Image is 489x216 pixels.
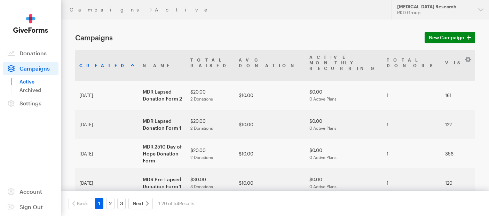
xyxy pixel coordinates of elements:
th: Created: activate to sort column ascending [75,50,139,81]
td: $10.00 [235,139,305,168]
th: TotalRaised: activate to sort column ascending [186,50,235,81]
td: 122 [441,110,486,139]
td: 120 [441,168,486,198]
td: $0.00 [305,139,382,168]
span: 2 Donations [190,96,213,101]
td: $20.00 [186,110,235,139]
a: Archived [19,86,58,94]
td: [DATE] [75,81,139,110]
div: [MEDICAL_DATA] Research [397,4,473,10]
img: GiveForms [13,14,48,33]
span: Sign Out [19,203,43,210]
span: Account [19,188,42,195]
a: Next [128,198,153,209]
td: $0.00 [305,168,382,198]
th: TotalDonors: activate to sort column ascending [382,50,441,81]
span: 0 Active Plans [309,184,337,189]
span: 0 Active Plans [309,126,337,130]
th: Active MonthlyRecurring: activate to sort column ascending [305,50,382,81]
td: 1 [382,110,441,139]
td: $30.00 [186,168,235,198]
a: 2 [106,198,115,209]
span: Results [179,201,194,206]
a: New Campaign [425,32,475,43]
a: 3 [117,198,126,209]
a: Campaigns [3,62,58,75]
a: Active [19,78,58,86]
a: Campaigns [70,7,147,13]
th: Name: activate to sort column ascending [139,50,186,81]
a: Account [3,185,58,198]
td: [DATE] [75,168,139,198]
span: Settings [19,100,41,106]
td: $20.00 [186,81,235,110]
th: Visits: activate to sort column ascending [441,50,486,81]
td: 356 [441,139,486,168]
td: $20.00 [186,139,235,168]
a: Donations [3,47,58,59]
td: $0.00 [305,81,382,110]
td: [DATE] [75,110,139,139]
td: 1 [382,81,441,110]
td: [DATE] [75,139,139,168]
th: AvgDonation: activate to sort column ascending [235,50,305,81]
div: RKD Group [397,10,473,16]
a: Sign Out [3,201,58,213]
td: 161 [441,81,486,110]
span: 2 Donations [190,126,213,130]
td: 1 [382,168,441,198]
span: Next [133,199,143,208]
span: Donations [19,50,47,56]
span: Campaigns [19,65,50,72]
a: Settings [3,97,58,110]
span: 0 Active Plans [309,96,337,101]
td: MDR Pre-Lapsed Donation Form 1 [139,168,186,198]
td: MDR 2510 Day of Hope Donation Form [139,139,186,168]
td: $10.00 [235,168,305,198]
td: 1 [382,139,441,168]
span: 0 Active Plans [309,155,337,160]
td: $10.00 [235,110,305,139]
td: $0.00 [305,110,382,139]
td: MDR Lapsed Donation Form 1 [139,110,186,139]
td: MDR Lapsed Donation Form 2 [139,81,186,110]
span: New Campaign [429,33,464,42]
span: 3 Donations [190,184,213,189]
span: 2 Donations [190,155,213,160]
h1: Campaigns [75,33,416,42]
div: 1-20 of 54 [158,198,194,209]
td: $10.00 [235,81,305,110]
